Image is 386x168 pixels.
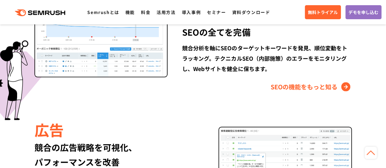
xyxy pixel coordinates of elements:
a: デモを申し込む [345,5,381,19]
a: 導入事例 [182,9,201,15]
a: 機能 [125,9,135,15]
div: 競合分析を軸にSEOのターゲットキーワードを発見、順位変動をトラッキング。テクニカルSEO（内部施策）のエラーをモニタリングし、Webサイトを健全に保ちます。 [182,43,352,74]
a: 料金 [141,9,150,15]
span: 無料トライアル [308,9,338,16]
a: 無料トライアル [305,5,341,19]
iframe: Help widget launcher [332,144,379,161]
a: 活用方法 [157,9,175,15]
a: 資料ダウンロード [232,9,270,15]
a: Semrushとは [87,9,119,15]
a: セミナー [207,9,226,15]
div: 広告 [34,119,204,140]
a: SEOの機能をもっと知る [271,82,352,92]
span: デモを申し込む [348,9,378,16]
